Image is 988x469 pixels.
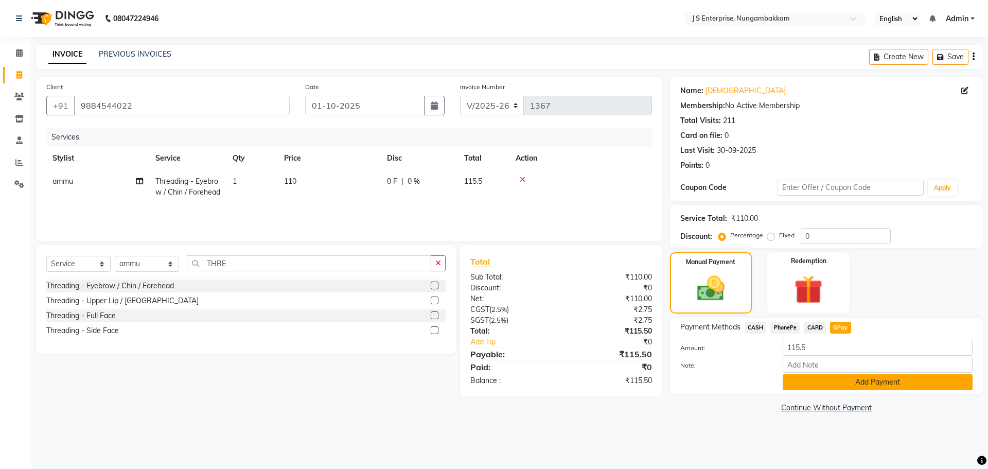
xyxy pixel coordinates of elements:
button: Save [932,49,968,65]
label: Amount: [673,343,775,353]
div: Total: [463,326,561,337]
div: Threading - Side Face [46,325,119,336]
label: Invoice Number [460,82,505,92]
img: logo [26,4,97,33]
label: Percentage [730,231,763,240]
input: Amount [783,340,973,356]
span: Admin [946,13,968,24]
input: Search or Scan [187,255,431,271]
div: Membership: [680,100,725,111]
span: CASH [745,322,767,334]
div: Threading - Eyebrow / Chin / Forehead [46,281,174,291]
div: Card on file: [680,130,722,141]
button: Apply [928,180,957,196]
div: Coupon Code [680,182,778,193]
div: Threading - Upper Lip / [GEOGRAPHIC_DATA] [46,296,199,306]
span: 2.5% [491,316,506,324]
div: No Active Membership [680,100,973,111]
label: Date [305,82,319,92]
span: Total [470,256,494,267]
a: [DEMOGRAPHIC_DATA] [705,85,786,96]
div: Threading - Full Face [46,310,116,321]
div: Balance : [463,375,561,386]
label: Manual Payment [686,257,735,267]
span: 115.5 [464,177,482,186]
th: Price [278,147,381,170]
div: Discount: [463,283,561,293]
th: Total [458,147,509,170]
label: Redemption [791,256,826,266]
div: Name: [680,85,703,96]
div: Last Visit: [680,145,715,156]
th: Service [149,147,226,170]
img: _cash.svg [689,273,733,304]
input: Enter Offer / Coupon Code [778,180,924,196]
div: ₹110.00 [731,213,758,224]
div: 211 [723,115,735,126]
span: 110 [284,177,296,186]
input: Search by Name/Mobile/Email/Code [74,96,290,115]
a: Add Tip [463,337,577,348]
div: ₹2.75 [561,315,659,326]
div: ₹110.00 [561,272,659,283]
div: Service Total: [680,213,727,224]
span: Payment Methods [680,322,740,333]
span: ammu [52,177,73,186]
span: GPay [830,322,851,334]
label: Note: [673,361,775,370]
div: Services [47,128,660,147]
div: ₹0 [561,283,659,293]
div: 30-09-2025 [717,145,756,156]
div: Payable: [463,348,561,360]
th: Qty [226,147,278,170]
input: Add Note [783,357,973,373]
span: SGST [470,316,489,325]
div: 0 [725,130,729,141]
a: Continue Without Payment [672,403,981,413]
div: ₹115.50 [561,326,659,337]
span: 1 [233,177,237,186]
th: Disc [381,147,458,170]
span: | [401,176,403,187]
div: ( ) [463,304,561,315]
th: Stylist [46,147,149,170]
img: _gift.svg [785,272,832,307]
div: ( ) [463,315,561,326]
a: PREVIOUS INVOICES [99,49,171,59]
button: Create New [869,49,928,65]
label: Fixed [779,231,795,240]
th: Action [509,147,652,170]
span: 2.5% [491,305,507,314]
div: Sub Total: [463,272,561,283]
div: ₹0 [577,337,659,348]
div: ₹2.75 [561,304,659,315]
div: Discount: [680,231,712,242]
div: 0 [705,160,710,171]
button: +91 [46,96,75,115]
div: ₹115.50 [561,375,659,386]
button: Add Payment [783,374,973,390]
a: INVOICE [48,45,86,64]
label: Client [46,82,63,92]
span: PhonePe [770,322,800,334]
b: 08047224946 [113,4,158,33]
div: ₹115.50 [561,348,659,360]
span: CARD [804,322,826,334]
span: CGST [470,305,489,314]
div: ₹0 [561,361,659,373]
span: 0 F [387,176,397,187]
div: Paid: [463,361,561,373]
div: Net: [463,293,561,304]
div: Points: [680,160,703,171]
span: Threading - Eyebrow / Chin / Forehead [155,177,220,197]
div: Total Visits: [680,115,721,126]
span: 0 % [408,176,420,187]
div: ₹110.00 [561,293,659,304]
